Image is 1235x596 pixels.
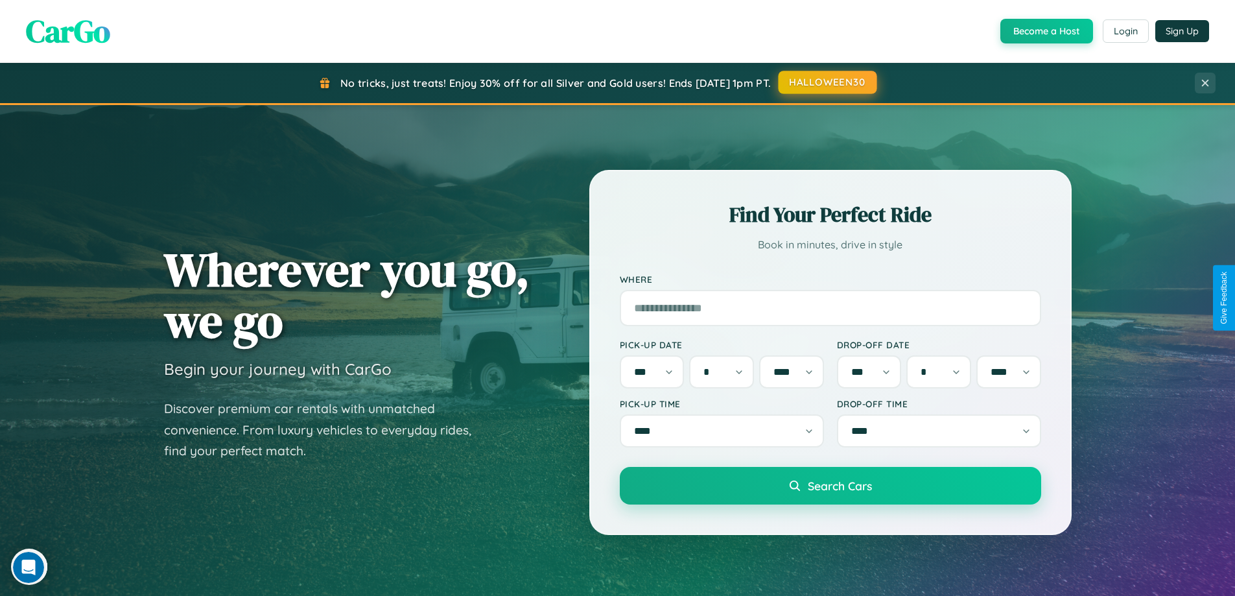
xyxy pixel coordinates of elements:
[837,339,1041,350] label: Drop-off Date
[11,549,47,585] iframe: Intercom live chat discovery launcher
[620,339,824,350] label: Pick-up Date
[620,235,1041,254] p: Book in minutes, drive in style
[1155,20,1209,42] button: Sign Up
[620,398,824,409] label: Pick-up Time
[13,552,44,583] iframe: Intercom live chat
[340,77,771,89] span: No tricks, just treats! Enjoy 30% off for all Silver and Gold users! Ends [DATE] 1pm PT.
[164,244,530,346] h1: Wherever you go, we go
[808,479,872,493] span: Search Cars
[164,398,488,462] p: Discover premium car rentals with unmatched convenience. From luxury vehicles to everyday rides, ...
[620,274,1041,285] label: Where
[1103,19,1149,43] button: Login
[837,398,1041,409] label: Drop-off Time
[164,359,392,379] h3: Begin your journey with CarGo
[5,5,241,41] div: Open Intercom Messenger
[1219,272,1229,324] div: Give Feedback
[1000,19,1093,43] button: Become a Host
[620,467,1041,505] button: Search Cars
[26,10,110,53] span: CarGo
[779,71,877,94] button: HALLOWEEN30
[620,200,1041,229] h2: Find Your Perfect Ride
